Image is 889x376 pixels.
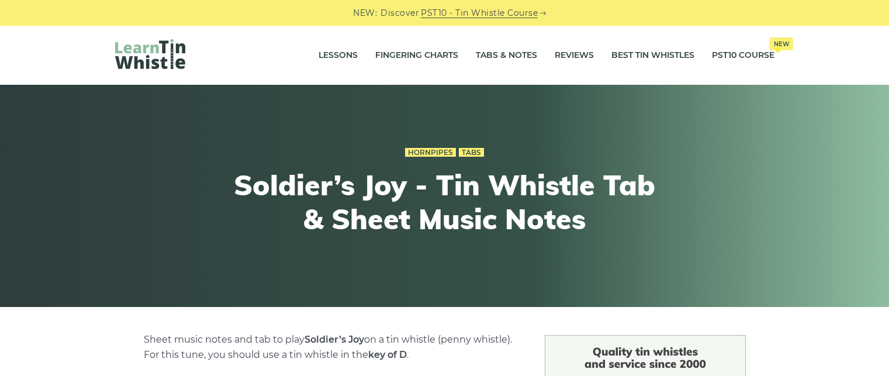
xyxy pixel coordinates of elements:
[319,41,358,70] a: Lessons
[555,41,594,70] a: Reviews
[230,168,660,236] h1: Soldier’s Joy - Tin Whistle Tab & Sheet Music Notes
[769,37,793,50] span: New
[476,41,537,70] a: Tabs & Notes
[375,41,458,70] a: Fingering Charts
[144,332,517,363] p: Sheet music notes and tab to play on a tin whistle (penny whistle). For this tune, you should use...
[712,41,774,70] a: PST10 CourseNew
[611,41,694,70] a: Best Tin Whistles
[115,39,185,69] img: LearnTinWhistle.com
[459,148,484,157] a: Tabs
[305,334,364,345] strong: Soldier’s Joy
[405,148,456,157] a: Hornpipes
[368,349,407,360] strong: key of D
